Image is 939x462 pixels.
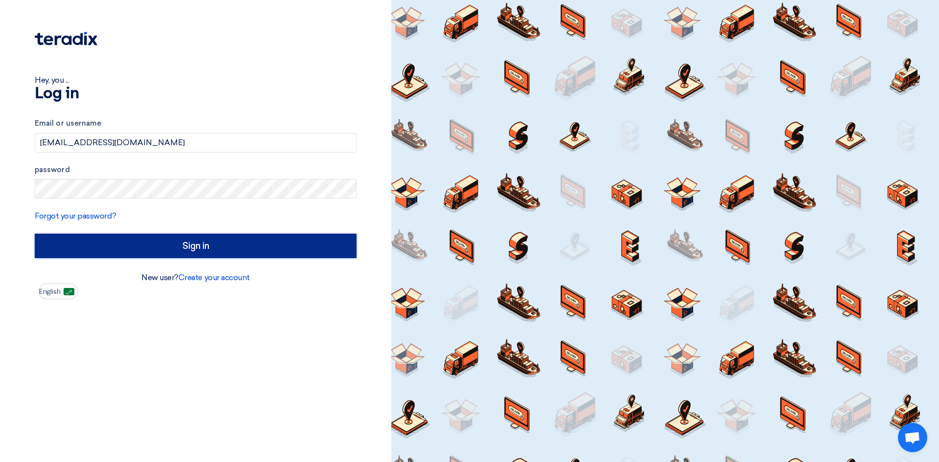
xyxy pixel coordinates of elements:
button: English [39,284,78,299]
font: Log in [35,86,79,102]
font: English [39,287,61,296]
img: ar-AR.png [64,288,74,295]
div: Open chat [898,423,927,452]
font: Hey, you ... [35,75,69,85]
font: Email or username [35,119,101,128]
img: Teradix logo [35,32,97,45]
a: Create your account [179,273,250,282]
font: New user? [141,273,179,282]
font: password [35,165,70,174]
input: Enter your business email or username [35,133,357,153]
input: Sign in [35,234,357,258]
a: Forgot your password? [35,211,116,220]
